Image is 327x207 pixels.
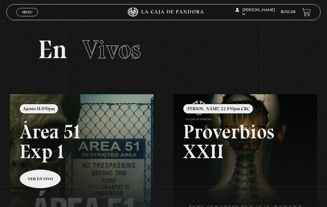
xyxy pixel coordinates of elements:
a: View your shopping cart [302,8,311,16]
span: [PERSON_NAME] [235,8,275,16]
span: Vivos [82,34,141,65]
span: Cerrar [20,16,35,20]
a: Buscar [281,10,296,14]
span: Menu [22,10,33,14]
h2: En [38,37,289,62]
